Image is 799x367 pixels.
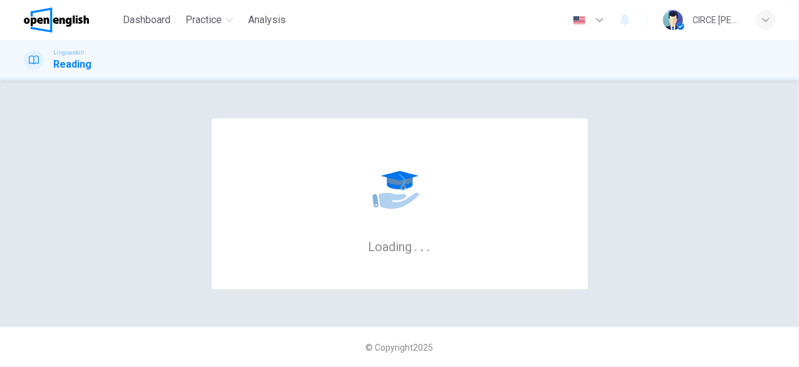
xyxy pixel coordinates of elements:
[693,13,741,28] div: CIRCE [PERSON_NAME]
[368,238,431,254] h6: Loading
[54,48,85,57] span: Linguaskill
[427,235,431,256] h6: .
[185,13,222,28] span: Practice
[54,57,92,72] h1: Reading
[180,9,238,31] button: Practice
[663,10,683,30] img: Profile picture
[420,235,425,256] h6: .
[24,8,90,33] img: OpenEnglish logo
[243,9,291,31] button: Analysis
[248,13,286,28] span: Analysis
[118,9,175,31] button: Dashboard
[572,16,587,25] img: en
[24,8,118,33] a: OpenEnglish logo
[366,343,434,353] span: © Copyright 2025
[123,13,170,28] span: Dashboard
[414,235,419,256] h6: .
